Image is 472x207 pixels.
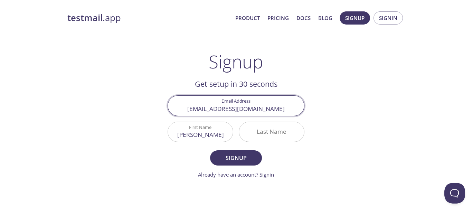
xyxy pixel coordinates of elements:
[340,11,370,25] button: Signup
[267,13,289,22] a: Pricing
[168,78,304,90] h2: Get setup in 30 seconds
[67,12,230,24] a: testmail.app
[379,13,397,22] span: Signin
[345,13,365,22] span: Signup
[198,171,274,178] a: Already have an account? Signin
[235,13,260,22] a: Product
[210,150,262,166] button: Signup
[67,12,103,24] strong: testmail
[296,13,311,22] a: Docs
[444,183,465,204] iframe: Help Scout Beacon - Open
[374,11,403,25] button: Signin
[209,51,263,72] h1: Signup
[218,153,254,163] span: Signup
[318,13,332,22] a: Blog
